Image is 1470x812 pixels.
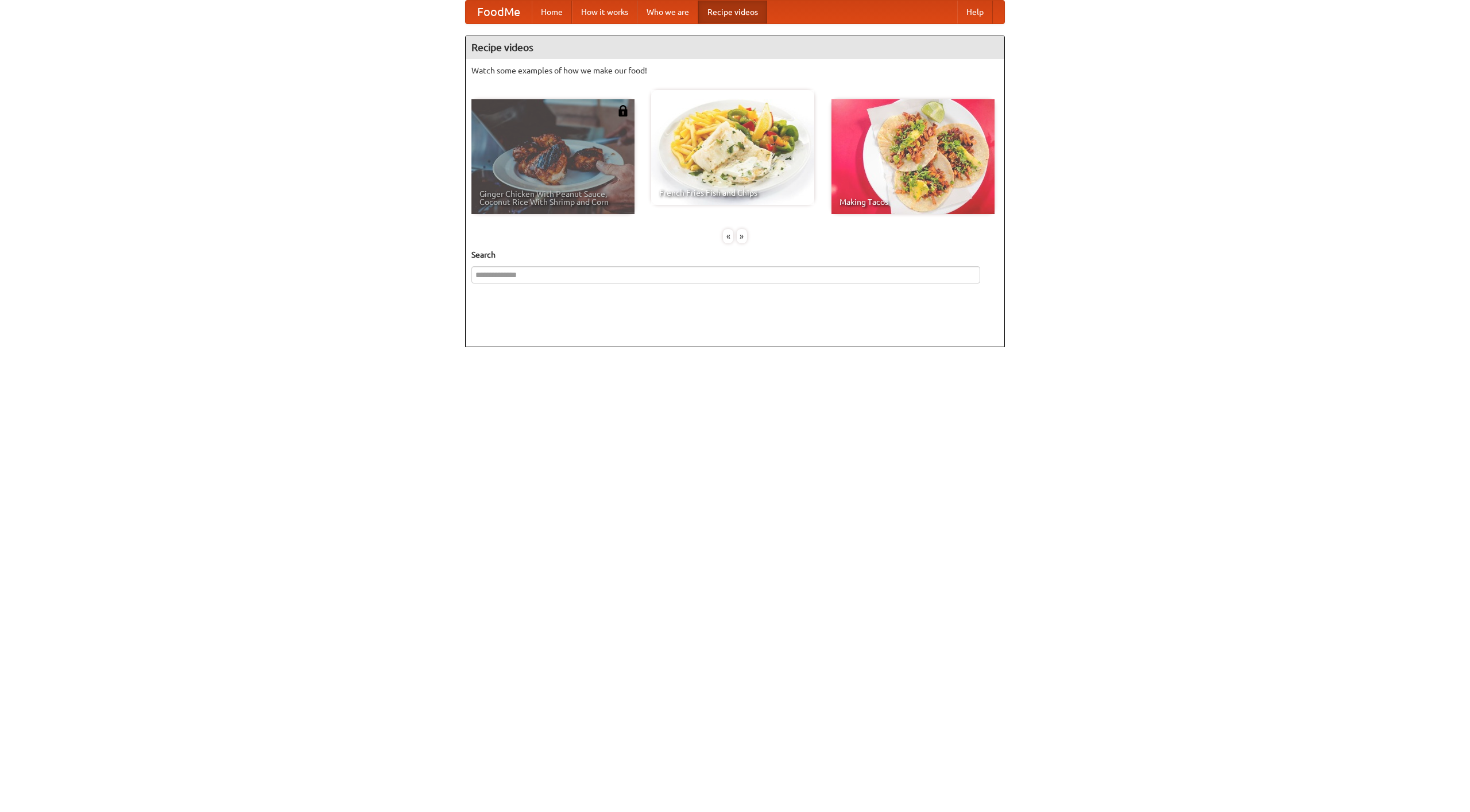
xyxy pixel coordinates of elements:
span: French Fries Fish and Chips [659,189,806,197]
div: « [723,229,733,243]
h4: Recipe videos [466,36,1004,59]
a: Making Tacos [831,99,995,214]
a: Help [957,1,993,24]
a: Home [532,1,572,24]
a: French Fries Fish and Chips [651,90,814,205]
div: » [737,229,747,243]
h5: Search [471,249,999,261]
a: Who we are [637,1,698,24]
a: How it works [572,1,637,24]
img: 483408.png [617,105,629,116]
a: FoodMe [466,1,532,24]
a: Recipe videos [698,1,767,24]
span: Making Tacos [840,198,987,206]
p: Watch some examples of how we make our food! [471,65,999,76]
